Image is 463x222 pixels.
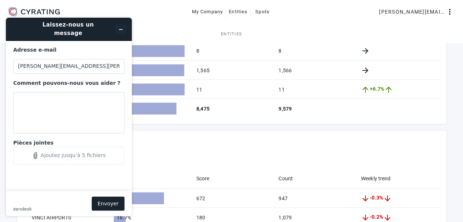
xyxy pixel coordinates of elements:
[361,194,370,202] mat-icon: arrow_downward
[273,168,355,188] mat-header-cell: Count
[376,5,457,18] button: [PERSON_NAME][EMAIL_ADDRESS][PERSON_NAME][DOMAIN_NAME]
[229,6,248,18] span: Entities
[190,168,273,188] mat-header-cell: Score
[226,5,250,18] button: Entities
[370,85,384,94] span: +6.7%
[108,168,190,188] mat-header-cell: Mean
[255,6,270,18] span: Spots
[250,5,274,18] button: Spots
[13,35,56,41] strong: Adresse e-mail
[190,188,273,208] mat-cell: 672
[273,99,355,118] mat-footer-cell: 9,579
[190,41,273,60] mat-cell: 8
[355,168,441,188] mat-header-cell: Weekly trend
[384,85,393,94] mat-icon: arrow_upward
[379,6,445,18] span: [PERSON_NAME][EMAIL_ADDRESS][PERSON_NAME][DOMAIN_NAME]
[190,99,273,118] mat-footer-cell: 8,475
[361,46,370,55] mat-icon: arrow_forward
[13,128,124,135] label: Pièces jointes
[273,41,355,60] mat-cell: 8
[13,135,124,153] button: Attachments
[92,185,124,199] button: Envoyer
[41,141,105,146] div: Ajoutez jusqu’à 5 fichiers
[190,60,273,80] mat-cell: 1,565
[192,6,223,18] span: My Company
[383,213,392,222] mat-icon: arrow_downward
[445,7,454,16] mat-icon: more_vert
[273,188,355,208] mat-cell: 947
[13,68,120,74] strong: Comment pouvons-nous vous aider ?
[370,213,383,222] span: -0.2%
[189,5,226,18] button: My Company
[190,80,273,99] mat-cell: 11
[12,5,48,12] span: Assistance
[221,32,242,36] span: Entities
[361,213,370,222] mat-icon: arrow_downward
[383,194,392,202] mat-icon: arrow_downward
[115,13,127,23] button: Réduire le widget
[361,85,370,94] mat-icon: arrow_upward
[32,9,105,25] h1: Laissez-nous un message
[273,60,355,80] mat-cell: 1,566
[361,66,370,74] mat-icon: arrow_forward
[273,80,355,99] mat-cell: 11
[370,194,383,202] span: -0.3%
